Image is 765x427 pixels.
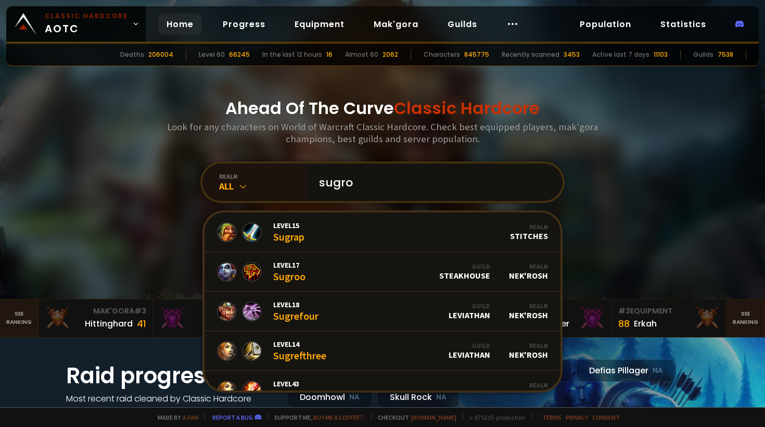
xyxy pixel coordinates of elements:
[382,50,398,59] div: 2062
[501,381,548,399] div: Skull Rock
[652,14,715,35] a: Statistics
[6,6,146,42] a: Classic HardcoreAOTC
[158,14,202,35] a: Home
[411,413,456,421] a: [DOMAIN_NAME]
[439,262,490,281] div: Steakhouse
[205,212,560,252] a: Level15SugrapRealmStitches
[463,413,525,421] span: v. d752d5 - production
[45,306,147,317] div: Mak'Gora
[349,392,360,403] small: NA
[634,317,657,330] div: Erkah
[66,392,274,418] h4: Most recent raid cleaned by Classic Hardcore guilds
[148,50,173,59] div: 206004
[219,180,307,192] div: All
[229,50,250,59] div: 66245
[449,342,490,360] div: Leviathan
[571,14,640,35] a: Population
[273,379,331,388] span: Level 43
[267,413,365,421] span: Support me,
[45,11,128,36] span: AOTC
[326,50,333,59] div: 16
[45,11,128,21] small: Classic Hardcore
[273,340,326,362] div: Sugrefthree
[449,342,490,349] div: Guild
[225,96,540,121] h1: Ahead Of The Curve
[219,172,307,180] div: realm
[718,50,733,59] div: 7538
[576,359,676,382] div: Defias Pillager
[510,223,548,241] div: Stitches
[273,300,318,309] span: Level 18
[273,260,305,283] div: Sugroo
[153,299,268,337] a: Mak'Gora#2Rivench100
[509,262,548,270] div: Realm
[542,413,562,421] a: Terms
[424,50,460,59] div: Characters
[205,292,560,331] a: Level18SugrefourGuildLeviathanRealmNek'Rosh
[313,164,550,201] input: Search a character...
[262,50,322,59] div: In the last 12 hours
[273,221,304,230] span: Level 15
[287,386,373,408] div: Doomhowl
[137,317,146,331] div: 41
[449,302,490,310] div: Guild
[693,50,713,59] div: Guilds
[592,413,620,421] a: Consent
[377,386,460,408] div: Skull Rock
[345,50,378,59] div: Almost 60
[566,413,588,421] a: Privacy
[501,381,548,389] div: Realm
[618,306,720,317] div: Equipment
[618,306,630,316] span: # 3
[612,299,727,337] a: #3Equipment88Erkah
[436,392,447,403] small: NA
[134,306,146,316] span: # 3
[439,14,486,35] a: Guilds
[120,50,144,59] div: Deaths
[394,96,540,120] span: Classic Hardcore
[199,50,225,59] div: Level 60
[183,413,198,421] a: a fan
[159,306,261,317] div: Mak'Gora
[273,340,326,349] span: Level 14
[439,262,490,270] div: Guild
[449,302,490,320] div: Leviathan
[371,413,456,421] span: Checkout
[509,342,548,349] div: Realm
[273,221,304,243] div: Sugrap
[212,413,253,421] a: Report a bug
[618,317,630,331] div: 88
[502,50,559,59] div: Recently scanned
[654,50,668,59] div: 11103
[313,413,365,421] a: Buy me a coffee
[66,359,274,392] h1: Raid progress
[273,300,318,322] div: Sugrefour
[85,317,133,330] div: Hittinghard
[39,299,154,337] a: Mak'Gora#3Hittinghard41
[509,302,548,320] div: Nek'Rosh
[564,50,580,59] div: 3453
[509,342,548,360] div: Nek'Rosh
[509,302,548,310] div: Realm
[205,252,560,292] a: Level17SugrooGuildSteakhouseRealmNek'Rosh
[592,50,649,59] div: Active last 7 days
[464,50,489,59] div: 845775
[273,260,305,270] span: Level 17
[509,262,548,281] div: Nek'Rosh
[151,413,198,421] span: Made by
[286,14,353,35] a: Equipment
[653,366,663,376] small: NA
[214,14,274,35] a: Progress
[205,371,560,410] a: Level43SugrfivezeroRealmSkull Rock
[163,121,602,145] h3: Look for any characters on World of Warcraft Classic Hardcore. Check best equipped players, mak'g...
[365,14,427,35] a: Mak'gora
[510,223,548,231] div: Realm
[205,331,560,371] a: Level14SugrefthreeGuildLeviathanRealmNek'Rosh
[273,379,331,401] div: Sugrfivezero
